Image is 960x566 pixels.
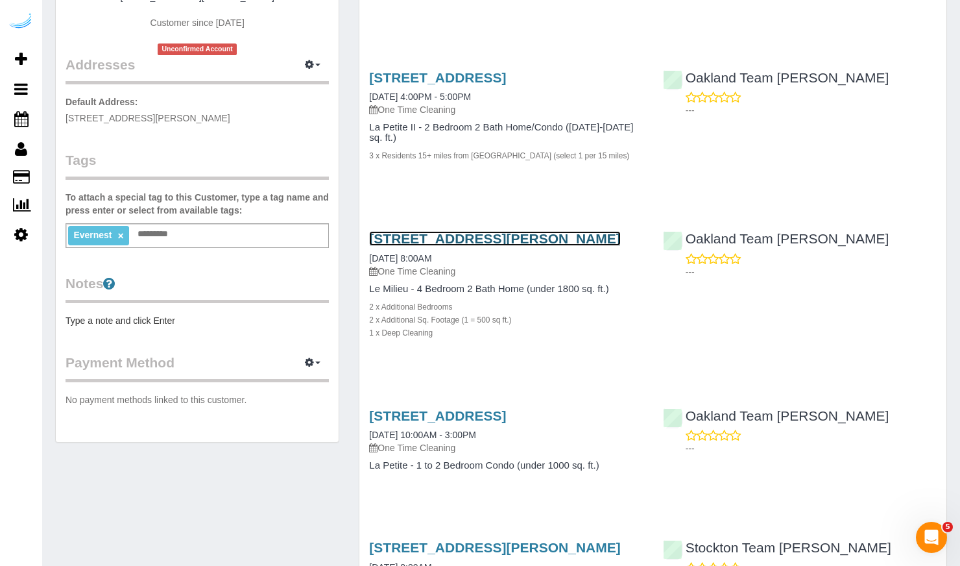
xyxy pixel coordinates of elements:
small: 1 x Deep Cleaning [369,328,433,338]
h4: La Petite II - 2 Bedroom 2 Bath Home/Condo ([DATE]-[DATE] sq. ft.) [369,122,643,143]
a: [DATE] 8:00AM [369,253,431,264]
p: One Time Cleaning [369,103,643,116]
a: [STREET_ADDRESS][PERSON_NAME] [369,540,620,555]
legend: Payment Method [66,353,329,382]
p: No payment methods linked to this customer. [66,393,329,406]
p: One Time Cleaning [369,441,643,454]
small: 2 x Additional Sq. Footage (1 = 500 sq ft.) [369,315,511,325]
a: [DATE] 4:00PM - 5:00PM [369,92,471,102]
a: [STREET_ADDRESS] [369,70,506,85]
small: 3 x Residents 15+ miles from [GEOGRAPHIC_DATA] (select 1 per 15 miles) [369,151,629,160]
span: Unconfirmed Account [158,43,237,55]
h4: La Petite - 1 to 2 Bedroom Condo (under 1000 sq. ft.) [369,460,643,471]
label: To attach a special tag to this Customer, type a tag name and press enter or select from availabl... [66,191,329,217]
p: One Time Cleaning [369,265,643,278]
span: [STREET_ADDRESS][PERSON_NAME] [66,113,230,123]
a: Oakland Team [PERSON_NAME] [663,408,889,423]
h4: Le Milieu - 4 Bedroom 2 Bath Home (under 1800 sq. ft.) [369,284,643,295]
legend: Notes [66,274,329,303]
a: × [117,230,123,241]
pre: Type a note and click Enter [66,314,329,327]
small: 2 x Additional Bedrooms [369,302,452,312]
label: Default Address: [66,95,138,108]
iframe: Intercom live chat [916,522,947,553]
span: Customer since [DATE] [150,18,245,28]
a: Oakland Team [PERSON_NAME] [663,70,889,85]
a: Stockton Team [PERSON_NAME] [663,540,891,555]
p: --- [686,265,937,278]
span: Evernest [73,230,112,240]
img: Automaid Logo [8,13,34,31]
a: [STREET_ADDRESS][PERSON_NAME] [369,231,620,246]
a: [STREET_ADDRESS] [369,408,506,423]
p: --- [686,442,937,455]
a: [DATE] 10:00AM - 3:00PM [369,430,476,440]
p: --- [686,104,937,117]
span: 5 [942,522,953,532]
legend: Tags [66,151,329,180]
a: Oakland Team [PERSON_NAME] [663,231,889,246]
